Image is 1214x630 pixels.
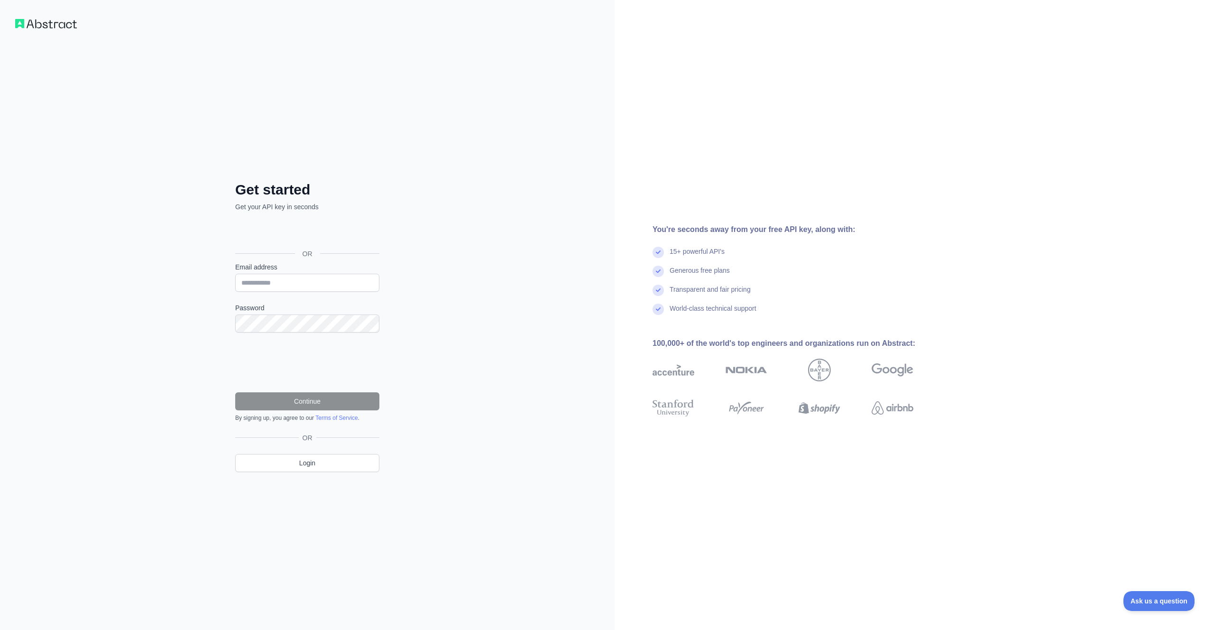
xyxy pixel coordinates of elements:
a: Login [235,454,379,472]
img: airbnb [872,398,913,418]
a: Terms of Service [315,415,358,421]
label: Password [235,303,379,313]
div: By signing up, you agree to our . [235,414,379,422]
button: Continue [235,392,379,410]
div: Generous free plans [670,266,730,285]
img: payoneer [726,398,767,418]
div: 15+ powerful API's [670,247,725,266]
img: Workflow [15,19,77,28]
iframe: Toggle Customer Support [1123,591,1195,611]
img: bayer [808,359,831,381]
img: check mark [653,266,664,277]
img: stanford university [653,398,694,418]
div: World-class technical support [670,304,756,323]
img: check mark [653,304,664,315]
h2: Get started [235,181,379,198]
div: You're seconds away from your free API key, along with: [653,224,944,235]
img: check mark [653,247,664,258]
img: nokia [726,359,767,381]
img: accenture [653,359,694,381]
div: Transparent and fair pricing [670,285,751,304]
img: check mark [653,285,664,296]
div: 100,000+ of the world's top engineers and organizations run on Abstract: [653,338,944,349]
img: google [872,359,913,381]
p: Get your API key in seconds [235,202,379,212]
iframe: reCAPTCHA [235,344,379,381]
span: OR [299,433,316,443]
label: Email address [235,262,379,272]
iframe: Sign in with Google Button [230,222,382,243]
span: OR [295,249,320,259]
img: shopify [799,398,840,418]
